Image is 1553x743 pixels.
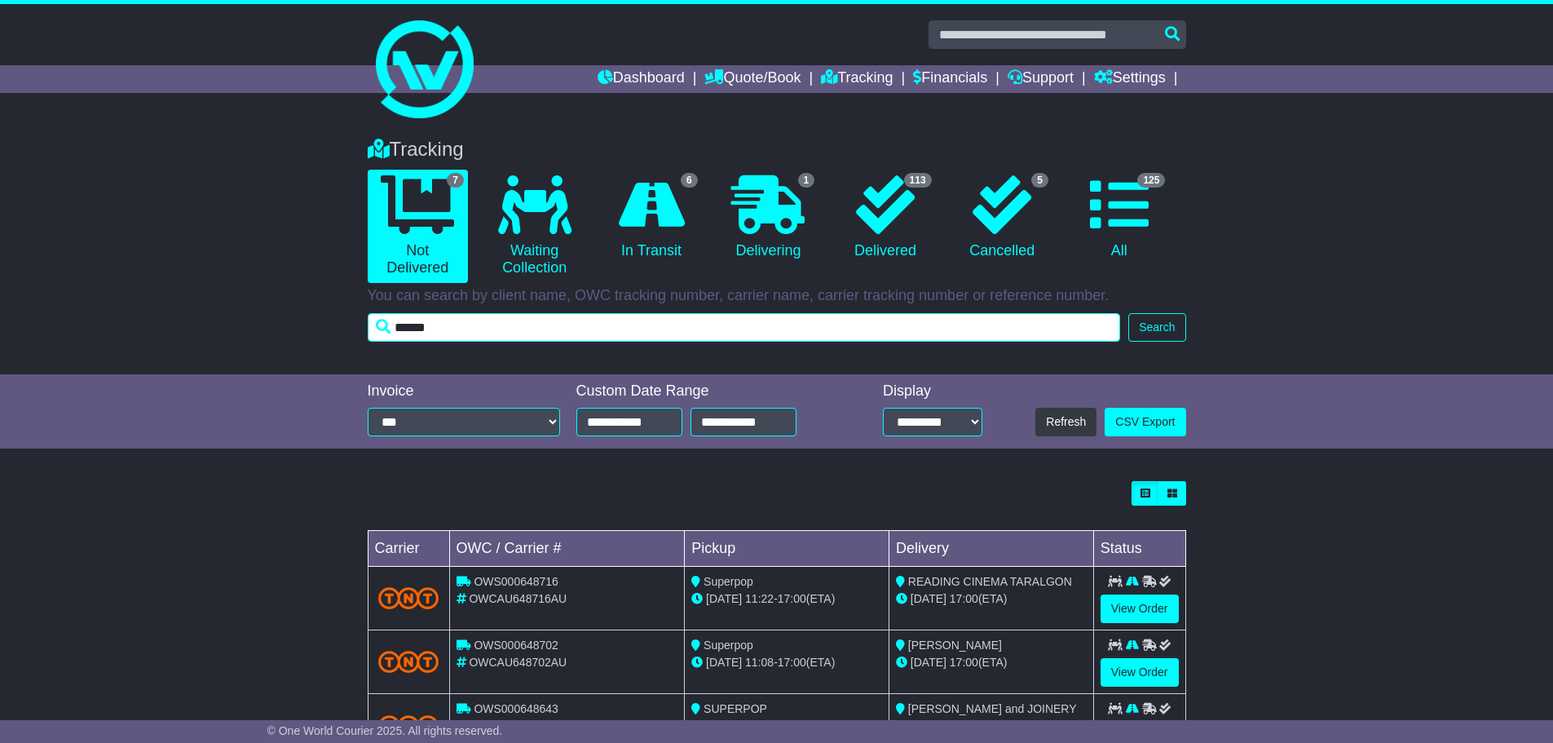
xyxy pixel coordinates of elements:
div: - (ETA) [691,654,882,671]
span: 5 [1031,173,1048,188]
span: 113 [904,173,932,188]
span: 17:00 [778,656,806,669]
a: Tracking [821,65,893,93]
span: 11:08 [745,656,774,669]
span: [DATE] [911,592,946,605]
div: Invoice [368,383,560,400]
span: [PERSON_NAME] and JOINERY [908,702,1077,715]
span: 125 [1137,173,1165,188]
span: 7 [447,173,464,188]
td: OWC / Carrier # [449,531,685,567]
a: View Order [1101,595,1179,623]
span: © One World Courier 2025. All rights reserved. [267,724,503,737]
span: 1 [798,173,815,188]
img: TNT_Domestic.png [378,587,439,609]
div: Display [883,383,982,400]
span: OWCAU648716AU [469,592,567,605]
div: Custom Date Range [576,383,838,400]
a: Quote/Book [704,65,801,93]
a: View Order [1101,658,1179,687]
div: (ETA) [896,654,1087,671]
p: You can search by client name, OWC tracking number, carrier name, carrier tracking number or refe... [368,287,1186,305]
span: 17:00 [950,656,978,669]
a: 113 Delivered [835,170,935,266]
span: [DATE] [706,592,742,605]
a: 1 Delivering [718,170,818,266]
span: 17:00 [778,592,806,605]
span: OWS000648702 [474,639,558,652]
span: Superpop [704,575,753,588]
a: Support [1008,65,1074,93]
a: 6 In Transit [601,170,701,266]
span: Superpop [704,639,753,652]
a: Waiting Collection [484,170,585,283]
img: TNT_Domestic.png [378,651,439,673]
div: - (ETA) [691,590,882,608]
span: SUPERPOP [GEOGRAPHIC_DATA] [691,702,810,732]
a: 125 All [1069,170,1169,266]
a: Settings [1094,65,1166,93]
td: Status [1093,531,1185,567]
span: OWCAU648702AU [469,656,567,669]
a: CSV Export [1105,408,1185,436]
span: [DATE] [706,656,742,669]
a: Financials [913,65,987,93]
td: Delivery [889,531,1093,567]
div: (ETA) [896,590,1087,608]
span: [PERSON_NAME] [908,639,1002,652]
img: TNT_Domestic.png [378,715,439,737]
span: 17:00 [950,592,978,605]
span: OWS000648716 [474,575,558,588]
a: 5 Cancelled [952,170,1052,266]
span: 6 [681,173,698,188]
span: OWS000648643 [474,702,558,715]
a: Dashboard [598,65,685,93]
td: Carrier [368,531,449,567]
button: Search [1128,313,1185,342]
span: 11:22 [745,592,774,605]
button: Refresh [1035,408,1096,436]
span: [DATE] [911,656,946,669]
div: Tracking [360,138,1194,161]
td: Pickup [685,531,889,567]
span: READING CINEMA TARALGON [908,575,1072,588]
a: 7 Not Delivered [368,170,468,283]
div: (ETA) [896,718,1087,735]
